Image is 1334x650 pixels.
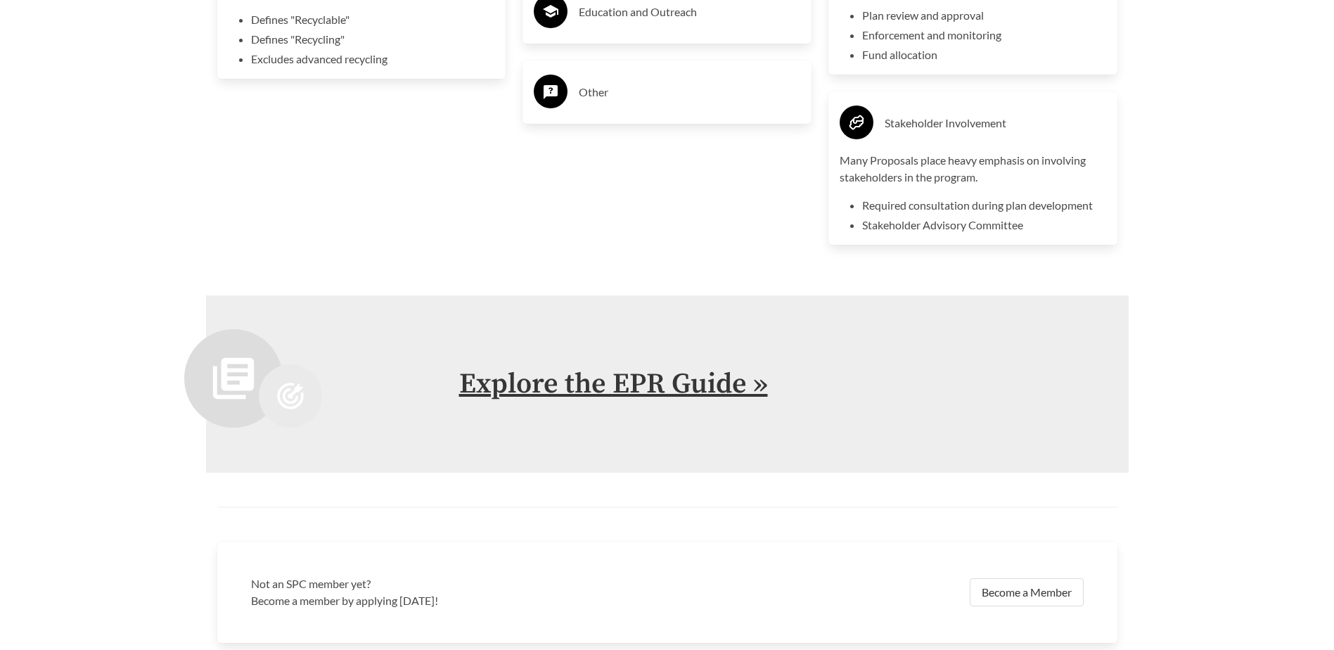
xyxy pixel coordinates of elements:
li: Excludes advanced recycling [251,51,495,68]
h3: Other [579,81,800,103]
li: Defines "Recycling" [251,31,495,48]
p: Many Proposals place heavy emphasis on involving stakeholders in the program. [840,152,1106,186]
li: Enforcement and monitoring [862,27,1106,44]
h3: Stakeholder Involvement [885,112,1106,134]
li: Plan review and approval [862,7,1106,24]
p: Become a member by applying [DATE]! [251,592,659,609]
li: Fund allocation [862,46,1106,63]
a: Become a Member [970,578,1084,606]
a: Explore the EPR Guide » [459,367,768,402]
li: Defines "Recyclable" [251,11,495,28]
h3: Not an SPC member yet? [251,575,659,592]
li: Required consultation during plan development [862,197,1106,214]
h3: Education and Outreach [579,1,800,23]
li: Stakeholder Advisory Committee [862,217,1106,234]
